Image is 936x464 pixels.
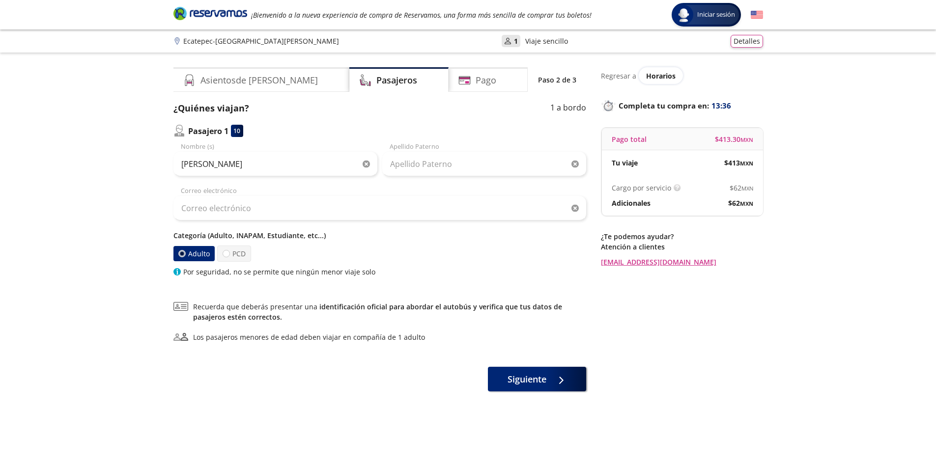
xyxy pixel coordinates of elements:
small: MXN [740,200,753,207]
p: Atención a clientes [601,242,763,252]
p: Adicionales [612,198,651,208]
p: Por seguridad, no se permite que ningún menor viaje solo [183,267,375,277]
em: ¡Bienvenido a la nueva experiencia de compra de Reservamos, una forma más sencilla de comprar tus... [251,10,592,20]
p: 1 [514,36,518,46]
input: Nombre (s) [173,152,377,176]
h4: Pasajeros [376,74,417,87]
p: Ecatepec - [GEOGRAPHIC_DATA][PERSON_NAME] [183,36,339,46]
span: 13:36 [711,100,731,111]
div: 10 [231,125,243,137]
p: Pasajero 1 [188,125,228,137]
p: Viaje sencillo [525,36,568,46]
div: Los pasajeros menores de edad deben viajar en compañía de 1 adulto [193,332,425,342]
p: ¿Quiénes viajan? [173,102,249,115]
button: Detalles [731,35,763,48]
a: Brand Logo [173,6,247,24]
span: Horarios [646,71,676,81]
a: identificación oficial para abordar el autobús y verifica que tus datos de pasajeros estén correc... [193,302,562,322]
span: Iniciar sesión [693,10,739,20]
span: $ 413.30 [715,134,753,144]
small: MXN [740,136,753,143]
p: ¿Te podemos ayudar? [601,231,763,242]
span: $ 62 [728,198,753,208]
p: 1 a bordo [550,102,586,115]
span: $ 413 [724,158,753,168]
p: Regresar a [601,71,636,81]
p: Pago total [612,134,647,144]
button: Siguiente [488,367,586,391]
p: Completa tu compra en : [601,99,763,112]
span: Siguiente [508,373,546,386]
a: [EMAIL_ADDRESS][DOMAIN_NAME] [601,257,763,267]
h4: Pago [476,74,496,87]
label: Adulto [173,246,214,261]
h4: Asientos de [PERSON_NAME] [200,74,318,87]
p: Categoría (Adulto, INAPAM, Estudiante, etc...) [173,230,586,241]
i: Brand Logo [173,6,247,21]
div: Regresar a ver horarios [601,67,763,84]
p: Cargo por servicio [612,183,671,193]
button: English [751,9,763,21]
p: Paso 2 de 3 [538,75,576,85]
span: Recuerda que deberás presentar una [193,301,586,322]
input: Correo electrónico [173,196,586,220]
small: MXN [740,160,753,167]
input: Apellido Paterno [382,152,586,176]
label: PCD [217,246,251,262]
p: Tu viaje [612,158,638,168]
small: MXN [741,185,753,192]
span: $ 62 [730,183,753,193]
